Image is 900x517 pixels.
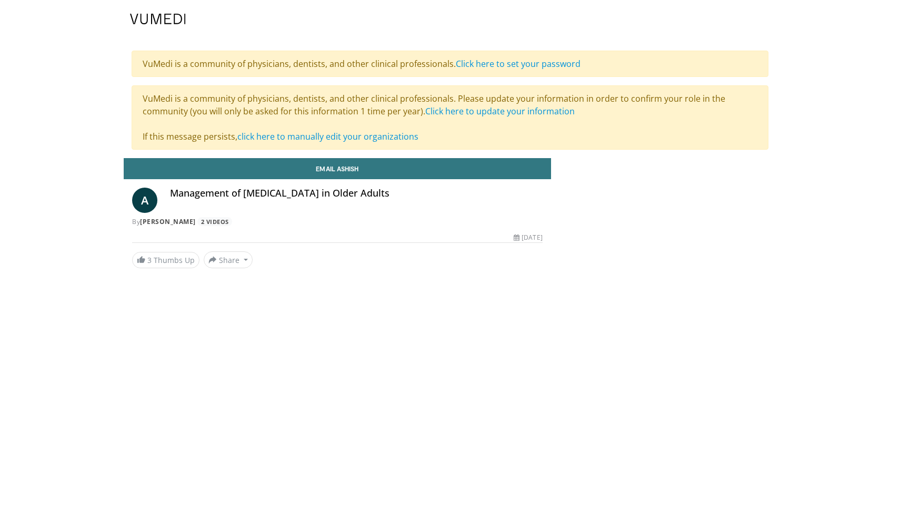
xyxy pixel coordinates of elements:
div: By [132,217,543,227]
h4: Management of [MEDICAL_DATA] in Older Adults [170,188,543,199]
a: Click here to set your password [456,58,581,70]
img: VuMedi Logo [130,14,186,24]
a: [PERSON_NAME] [140,217,196,226]
div: VuMedi is a community of physicians, dentists, and other clinical professionals. [132,51,768,77]
span: 3 [147,255,152,265]
div: VuMedi is a community of physicians, dentists, and other clinical professionals. Please update yo... [132,85,768,150]
a: click here to manually edit your organizations [237,131,418,142]
a: Email Ashish [124,158,551,179]
a: A [132,188,157,213]
a: 3 Thumbs Up [132,252,199,268]
button: Share [204,251,253,268]
div: [DATE] [514,233,542,242]
a: Click here to update your information [425,105,575,117]
a: 2 Videos [197,217,232,226]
